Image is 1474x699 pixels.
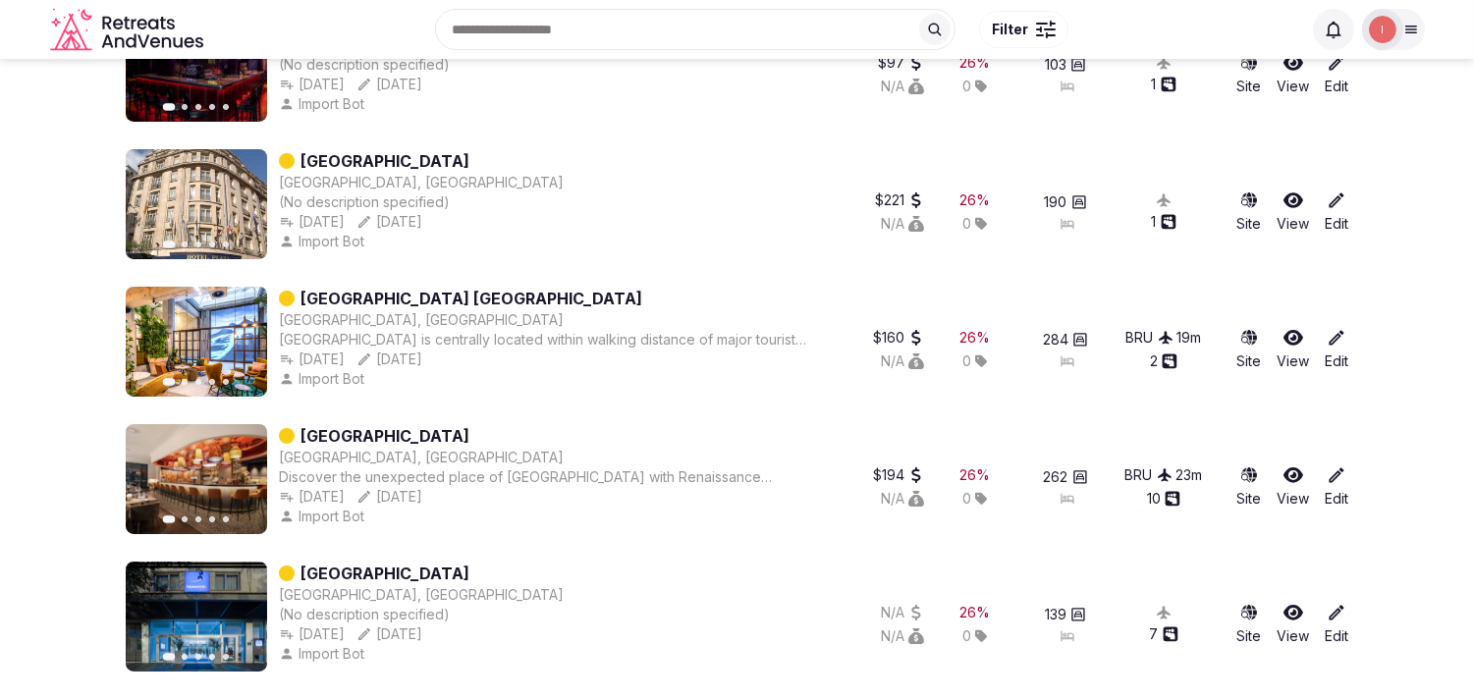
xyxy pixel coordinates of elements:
[1236,465,1261,509] a: Site
[279,192,564,212] div: (No description specified)
[209,654,215,660] button: Go to slide 4
[223,654,229,660] button: Go to slide 5
[356,75,422,94] div: [DATE]
[279,310,564,330] button: [GEOGRAPHIC_DATA], [GEOGRAPHIC_DATA]
[960,465,991,485] div: 26 %
[279,448,564,467] div: [GEOGRAPHIC_DATA], [GEOGRAPHIC_DATA]
[50,8,207,52] a: Visit the homepage
[356,212,422,232] button: [DATE]
[279,624,345,644] button: [DATE]
[209,379,215,385] button: Go to slide 4
[1277,190,1309,234] a: View
[126,562,267,672] img: Featured image for Novotel Leuven Centrum
[1125,465,1173,485] div: BRU
[1277,328,1309,371] a: View
[1043,330,1088,349] button: 284
[300,562,469,585] a: [GEOGRAPHIC_DATA]
[223,379,229,385] button: Go to slide 5
[163,103,176,111] button: Go to slide 1
[1277,603,1309,646] a: View
[50,8,207,52] svg: Retreats and Venues company logo
[279,212,345,232] button: [DATE]
[223,516,229,522] button: Go to slide 5
[279,507,368,526] button: Import Bot
[960,190,991,210] button: 26%
[223,242,229,247] button: Go to slide 5
[960,465,991,485] button: 26%
[126,287,267,397] img: Featured image for Hotel Indigo Brussels - City
[279,349,345,369] button: [DATE]
[873,465,924,485] button: $194
[881,626,924,646] button: N/A
[1236,328,1261,371] a: Site
[960,603,991,622] div: 26 %
[279,644,368,664] button: Import Bot
[182,516,188,522] button: Go to slide 2
[1044,467,1068,487] span: 262
[279,487,345,507] div: [DATE]
[163,241,176,248] button: Go to slide 1
[1236,603,1261,646] a: Site
[1325,465,1348,509] a: Edit
[279,94,368,114] div: Import Bot
[1045,192,1087,212] button: 190
[1126,328,1174,348] button: BRU
[1152,212,1176,232] button: 1
[356,349,422,369] button: [DATE]
[195,104,201,110] button: Go to slide 3
[1150,351,1177,371] button: 2
[881,603,924,622] div: N/A
[962,626,971,646] span: 0
[163,515,176,523] button: Go to slide 1
[1177,328,1202,348] div: 19 m
[960,328,991,348] div: 26 %
[195,516,201,522] button: Go to slide 3
[209,242,215,247] button: Go to slide 4
[1147,489,1180,509] button: 10
[873,328,924,348] div: $160
[279,75,345,94] button: [DATE]
[279,467,810,487] div: Discover the unexpected place of [GEOGRAPHIC_DATA] with Renaissance [GEOGRAPHIC_DATA], the ideal ...
[881,351,924,371] div: N/A
[1150,624,1178,644] button: 7
[279,585,564,605] button: [GEOGRAPHIC_DATA], [GEOGRAPHIC_DATA]
[979,11,1068,48] button: Filter
[126,424,267,534] img: Featured image for Renaissance Brussels Hotel
[279,173,564,192] button: [GEOGRAPHIC_DATA], [GEOGRAPHIC_DATA]
[881,489,924,509] button: N/A
[881,77,924,96] div: N/A
[163,378,176,386] button: Go to slide 1
[1045,192,1067,212] span: 190
[1045,605,1086,624] button: 139
[1152,75,1176,94] button: 1
[195,242,201,247] button: Go to slide 3
[182,104,188,110] button: Go to slide 2
[881,214,924,234] button: N/A
[1177,328,1202,348] button: 19m
[182,242,188,247] button: Go to slide 2
[356,487,422,507] div: [DATE]
[279,369,368,389] button: Import Bot
[356,624,422,644] button: [DATE]
[223,104,229,110] button: Go to slide 5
